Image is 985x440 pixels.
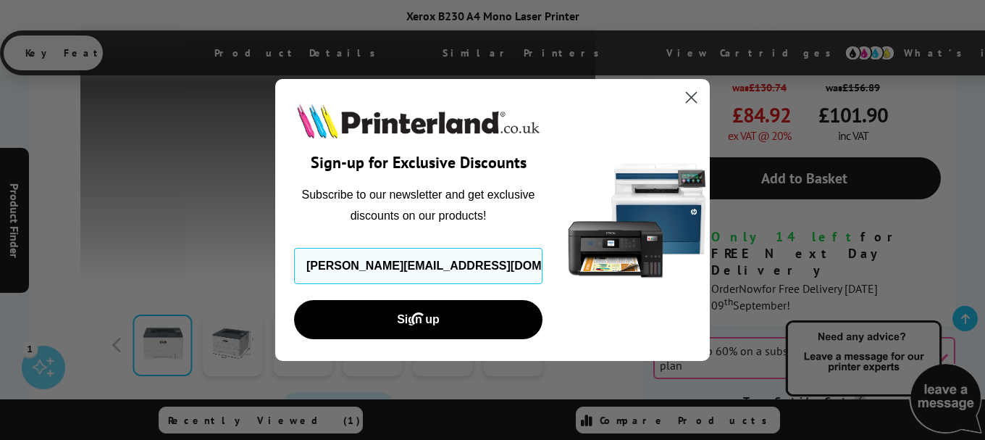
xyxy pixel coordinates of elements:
[294,248,542,284] input: Enter your email address
[294,101,542,141] img: Printerland.co.uk
[679,85,704,110] button: Close dialog
[302,188,535,221] span: Subscribe to our newsletter and get exclusive discounts on our products!
[294,300,542,339] button: Sign up
[311,152,527,173] span: Sign-up for Exclusive Discounts
[565,79,710,361] img: 5290a21f-4df8-4860-95f4-ea1e8d0e8904.png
